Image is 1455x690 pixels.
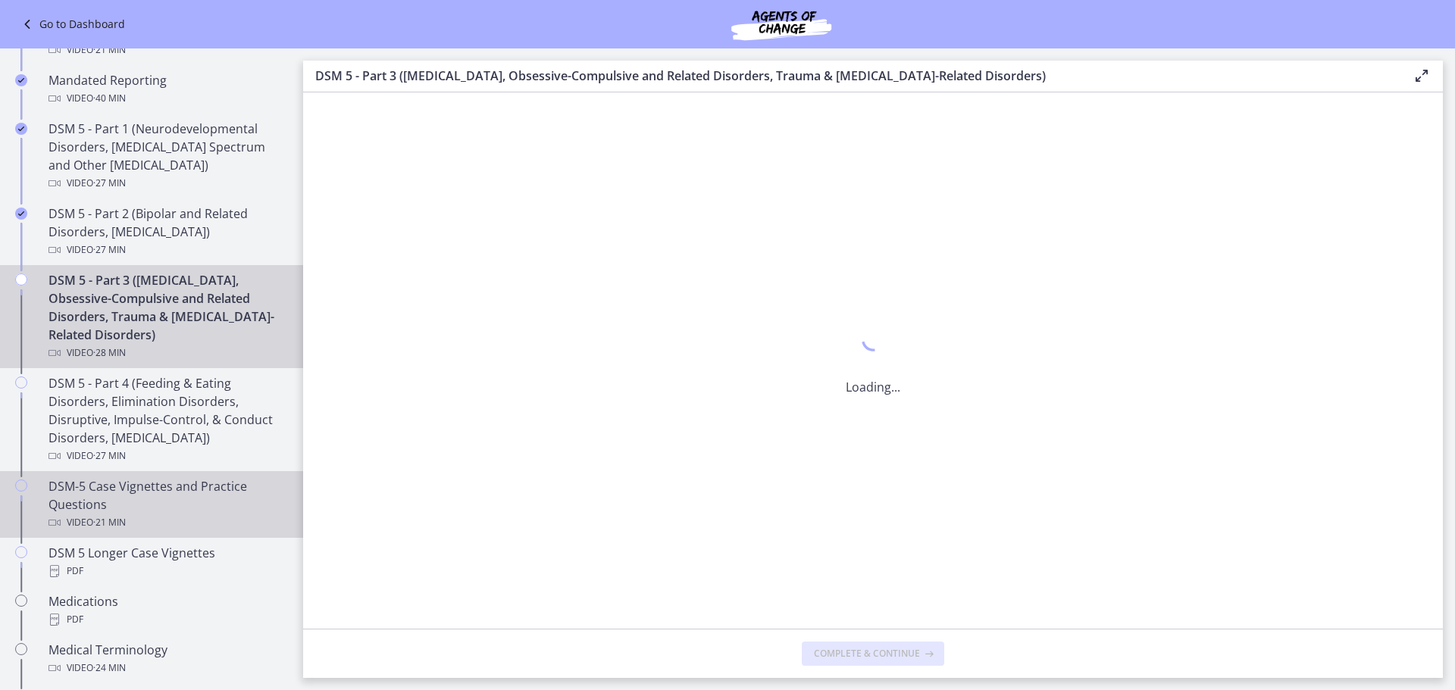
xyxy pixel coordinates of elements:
[48,205,285,259] div: DSM 5 - Part 2 (Bipolar and Related Disorders, [MEDICAL_DATA])
[48,241,285,259] div: Video
[48,120,285,192] div: DSM 5 - Part 1 (Neurodevelopmental Disorders, [MEDICAL_DATA] Spectrum and Other [MEDICAL_DATA])
[846,378,900,396] p: Loading...
[93,89,126,108] span: · 40 min
[48,344,285,362] div: Video
[93,344,126,362] span: · 28 min
[93,447,126,465] span: · 27 min
[48,544,285,580] div: DSM 5 Longer Case Vignettes
[15,74,27,86] i: Completed
[48,41,285,59] div: Video
[48,89,285,108] div: Video
[48,71,285,108] div: Mandated Reporting
[814,648,920,660] span: Complete & continue
[315,67,1388,85] h3: DSM 5 - Part 3 ([MEDICAL_DATA], Obsessive-Compulsive and Related Disorders, Trauma & [MEDICAL_DAT...
[93,41,126,59] span: · 21 min
[690,6,872,42] img: Agents of Change Social Work Test Prep
[48,514,285,532] div: Video
[93,514,126,532] span: · 21 min
[48,477,285,532] div: DSM-5 Case Vignettes and Practice Questions
[48,374,285,465] div: DSM 5 - Part 4 (Feeding & Eating Disorders, Elimination Disorders, Disruptive, Impulse-Control, &...
[802,642,944,666] button: Complete & continue
[48,174,285,192] div: Video
[15,123,27,135] i: Completed
[93,241,126,259] span: · 27 min
[48,271,285,362] div: DSM 5 - Part 3 ([MEDICAL_DATA], Obsessive-Compulsive and Related Disorders, Trauma & [MEDICAL_DAT...
[48,592,285,629] div: Medications
[48,562,285,580] div: PDF
[93,659,126,677] span: · 24 min
[15,208,27,220] i: Completed
[93,174,126,192] span: · 27 min
[48,659,285,677] div: Video
[18,15,125,33] a: Go to Dashboard
[48,610,285,629] div: PDF
[846,325,900,360] div: 1
[48,447,285,465] div: Video
[48,641,285,677] div: Medical Terminology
